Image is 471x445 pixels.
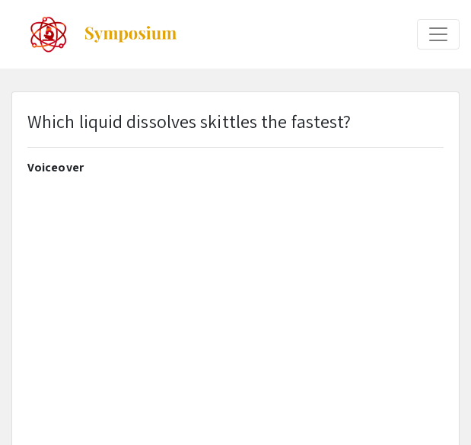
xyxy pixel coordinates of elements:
a: The 2022 CoorsTek Denver Metro Regional Science and Engineering Fair [11,15,178,53]
img: Symposium by ForagerOne [83,25,178,43]
h2: Voiceover [27,160,444,174]
button: Expand or Collapse Menu [417,19,460,50]
p: Which liquid dissolves skittles the fastest? [27,107,351,135]
img: The 2022 CoorsTek Denver Metro Regional Science and Engineering Fair [30,15,68,53]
